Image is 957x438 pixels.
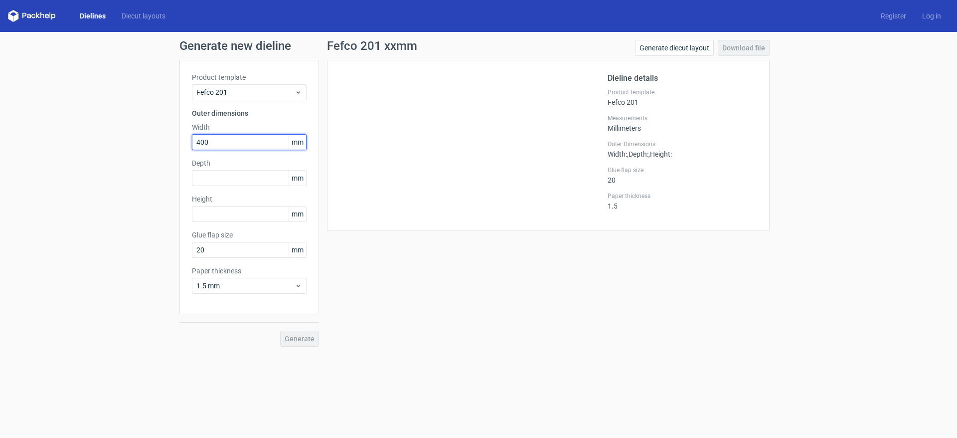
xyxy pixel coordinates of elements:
[608,88,757,106] div: Fefco 201
[114,11,173,21] a: Diecut layouts
[196,281,295,291] span: 1.5 mm
[196,87,295,97] span: Fefco 201
[873,11,914,21] a: Register
[608,166,757,174] label: Glue flap size
[192,158,307,168] label: Depth
[608,192,757,210] div: 1.5
[327,40,417,52] h1: Fefco 201 xxmm
[608,114,757,132] div: Millimeters
[608,88,757,96] label: Product template
[608,192,757,200] label: Paper thickness
[289,135,306,150] span: mm
[192,108,307,118] h3: Outer dimensions
[72,11,114,21] a: Dielines
[635,40,714,56] a: Generate diecut layout
[179,40,778,52] h1: Generate new dieline
[608,114,757,122] label: Measurements
[192,194,307,204] label: Height
[627,150,648,158] span: , Depth :
[192,72,307,82] label: Product template
[608,72,757,84] h2: Dieline details
[608,140,757,148] label: Outer Dimensions
[289,207,306,221] span: mm
[289,242,306,257] span: mm
[192,266,307,276] label: Paper thickness
[192,230,307,240] label: Glue flap size
[289,171,306,186] span: mm
[648,150,672,158] span: , Height :
[192,122,307,132] label: Width
[608,150,627,158] span: Width :
[914,11,949,21] a: Log in
[608,166,757,184] div: 20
